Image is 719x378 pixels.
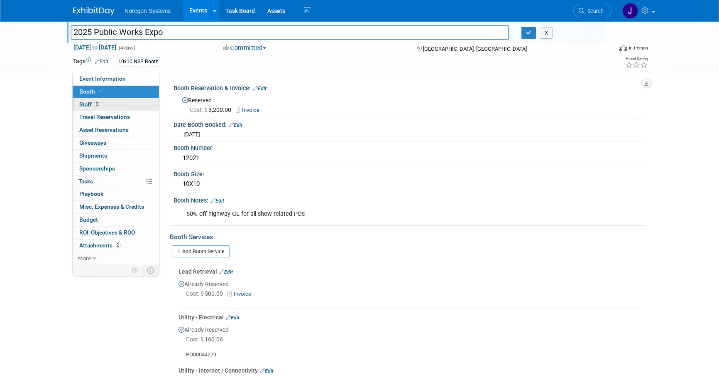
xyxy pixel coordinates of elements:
div: PO00044279 [179,344,640,359]
div: 10X10 [180,178,640,190]
img: ExhibitDay [73,7,115,15]
a: Playbook [73,188,159,200]
span: Booth [79,88,105,95]
a: Edit [210,198,224,204]
span: Event Information [79,75,126,82]
td: Personalize Event Tab Strip [128,265,142,276]
span: [DATE] [DATE] [73,44,117,51]
span: [GEOGRAPHIC_DATA], [GEOGRAPHIC_DATA] [423,46,526,52]
a: Staff3 [73,99,159,111]
a: Edit [253,86,267,91]
span: Budget [79,216,98,223]
div: Booth Notes: [174,194,646,205]
a: Misc. Expenses & Credits [73,201,159,213]
a: Edit [95,59,108,64]
div: 50% off-highway GL for all show related POs [181,206,555,222]
span: 2 [115,242,121,248]
a: ROI, Objectives & ROO [73,227,159,239]
div: Booth Reservation & Invoice: [174,82,646,93]
a: Edit [229,122,242,128]
div: Event Format [562,43,648,56]
div: Booth Size: [174,168,646,178]
span: 500.00 [186,290,226,297]
span: Cost: $ [190,106,208,113]
a: Travel Reservations [73,111,159,124]
span: 3 [94,101,100,107]
span: Giveaways [79,139,106,146]
span: Asset Reservations [79,126,129,133]
button: X [540,27,553,39]
button: Committed [220,44,269,52]
a: Event Information [73,73,159,85]
div: In-Person [629,45,648,51]
div: Already Reserved [179,321,640,359]
a: Search [573,4,611,18]
a: Giveaways [73,137,159,149]
span: ROI, Objectives & ROO [79,229,135,236]
div: Already Reserved [179,276,640,306]
span: to [91,44,99,51]
div: Lead Retrieval [179,267,640,276]
a: Edit [226,315,240,321]
a: Edit [219,269,233,275]
div: Event Rating [625,57,648,61]
span: 3,200.00 [190,106,235,113]
a: Add Booth Service [172,245,230,257]
a: Invoice [236,107,264,113]
a: Tasks [73,175,159,188]
span: Noregon Systems [125,7,171,14]
span: Tasks [78,178,93,185]
span: Misc. Expenses & Credits [79,203,144,210]
span: [DATE] [183,131,201,138]
a: Attachments2 [73,240,159,252]
div: Utility - Electrical [179,313,640,321]
a: Sponsorships [73,163,159,175]
span: Sponsorships [79,165,115,172]
div: Reserved [180,94,640,114]
span: Attachments [79,242,121,249]
a: Budget [73,214,159,226]
span: more [78,255,91,262]
span: Shipments [79,152,107,159]
a: Invoice [227,291,254,297]
span: Staff [79,101,100,108]
td: Toggle Event Tabs [142,265,159,276]
a: more [73,252,159,265]
a: Edit [260,368,274,374]
a: Booth [73,86,159,98]
div: 10x10 NSP Booth [116,57,161,66]
span: Travel Reservations [79,114,130,120]
div: 12021 [180,152,640,165]
div: Booth Number: [174,142,646,152]
img: Format-Inperson.png [619,44,627,51]
span: (4 days) [118,45,135,51]
div: Booth Services [170,232,646,242]
span: Search [584,8,604,14]
span: Playbook [79,190,103,197]
span: Cost: $ [186,336,205,343]
span: Cost: $ [186,290,205,297]
a: Asset Reservations [73,124,159,136]
td: Tags [73,57,108,67]
div: Date Booth Booked: [174,119,646,129]
img: Johana Gil [622,3,638,19]
i: Booth reservation complete [99,89,103,94]
div: Utility - Internet / Connectivity [179,366,640,375]
span: 160.06 [186,336,226,343]
a: Shipments [73,150,159,162]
